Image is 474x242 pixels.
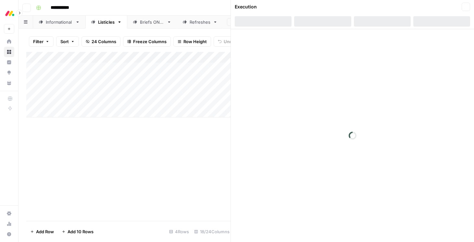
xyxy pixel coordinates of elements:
[4,7,16,19] img: Monday.com Logo
[98,19,115,25] div: Listicles
[127,16,177,29] a: Briefs ONLY
[85,16,127,29] a: Listicles
[173,36,211,47] button: Row Height
[4,57,14,67] a: Insights
[4,219,14,229] a: Usage
[56,36,79,47] button: Sort
[92,38,116,45] span: 24 Columns
[36,228,54,235] span: Add Row
[29,36,54,47] button: Filter
[4,229,14,239] button: Help + Support
[4,78,14,88] a: Your Data
[4,36,14,47] a: Home
[68,228,94,235] span: Add 10 Rows
[123,36,171,47] button: Freeze Columns
[33,16,85,29] a: Informational
[190,19,210,25] div: Refreshes
[183,38,207,45] span: Row Height
[4,5,14,21] button: Workspace: Monday.com
[177,16,223,29] a: Refreshes
[133,38,167,45] span: Freeze Columns
[140,19,164,25] div: Briefs ONLY
[60,38,69,45] span: Sort
[235,4,257,10] div: Execution
[4,67,14,78] a: Opportunities
[26,226,58,237] button: Add Row
[167,226,192,237] div: 4 Rows
[4,47,14,57] a: Browse
[46,19,73,25] div: Informational
[224,38,235,45] span: Undo
[81,36,120,47] button: 24 Columns
[33,38,44,45] span: Filter
[4,208,14,219] a: Settings
[214,36,239,47] button: Undo
[58,226,97,237] button: Add 10 Rows
[192,226,232,237] div: 18/24 Columns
